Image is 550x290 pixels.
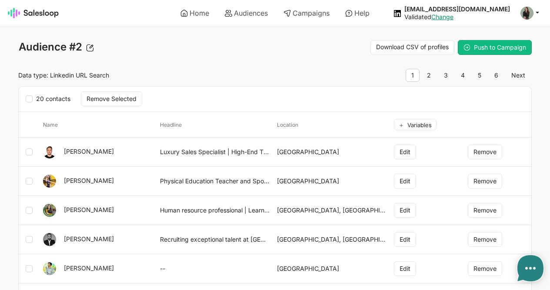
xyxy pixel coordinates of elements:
[64,235,114,243] a: [PERSON_NAME]
[406,69,420,82] span: 1
[273,167,390,196] td: [GEOGRAPHIC_DATA]
[273,138,390,167] td: [GEOGRAPHIC_DATA]
[468,145,502,159] button: Remove
[277,6,336,20] a: Campaigns
[468,232,502,247] button: Remove
[339,6,376,20] a: Help
[273,112,390,138] th: location
[273,225,390,254] td: [GEOGRAPHIC_DATA], [GEOGRAPHIC_DATA]
[18,40,83,54] span: Audience #2
[64,148,114,155] a: [PERSON_NAME]
[64,206,114,213] a: [PERSON_NAME]
[458,40,532,55] button: Push to Campaign
[40,112,157,138] th: name
[394,261,416,276] button: Edit
[81,91,142,106] button: Remove Selected
[394,145,416,159] button: Edit
[468,261,502,276] button: Remove
[157,112,273,138] th: headline
[174,6,215,20] a: Home
[157,167,273,196] td: Physical Education Teacher and Sports Coach
[394,119,437,130] button: Variables
[468,203,502,218] button: Remove
[64,264,114,272] a: [PERSON_NAME]
[438,69,453,82] a: 3
[370,40,454,55] a: Download CSV of profiles
[407,121,432,128] span: Variables
[455,69,470,82] a: 4
[404,5,510,13] div: [EMAIL_ADDRESS][DOMAIN_NAME]
[157,196,273,225] td: Human resource professional | Learning and Development | Global Mobility | HR Systems and interna...
[273,254,390,283] td: [GEOGRAPHIC_DATA]
[18,71,270,79] p: Data type: Linkedin URL Search
[157,225,273,254] td: Recruiting exceptional talent at [GEOGRAPHIC_DATA].
[394,203,416,218] button: Edit
[472,69,487,82] a: 5
[273,196,390,225] td: [GEOGRAPHIC_DATA], [GEOGRAPHIC_DATA]
[474,44,526,51] span: Push to Campaign
[404,13,510,21] div: Validated
[219,6,274,20] a: Audiences
[468,174,502,189] button: Remove
[431,13,453,20] a: Change
[26,93,76,105] label: 20 contacts
[64,177,114,184] a: [PERSON_NAME]
[8,8,59,18] img: Salesloop
[394,232,416,247] button: Edit
[421,69,437,82] a: 2
[157,254,273,283] td: --
[394,174,416,189] button: Edit
[157,138,273,167] td: Luxury Sales Specialist | High-End Timepieces Expert | Delivering Memorable Client Experiences
[506,69,531,82] a: Next
[489,69,504,82] a: 6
